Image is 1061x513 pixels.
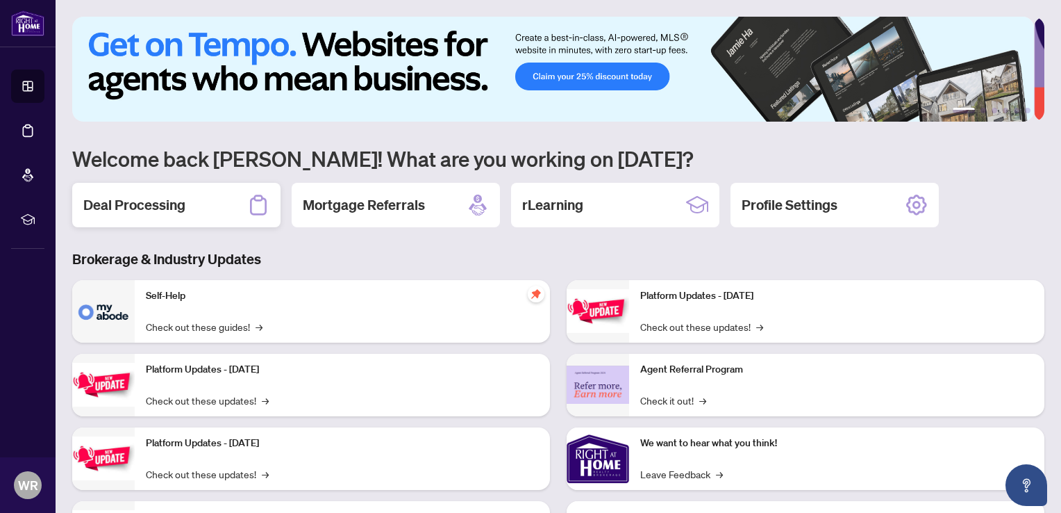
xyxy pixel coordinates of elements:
a: Check out these guides!→ [146,319,262,334]
span: → [262,466,269,482]
span: pushpin [528,286,544,302]
p: Platform Updates - [DATE] [146,362,539,377]
button: 1 [953,108,975,113]
p: Agent Referral Program [640,362,1033,377]
h1: Welcome back [PERSON_NAME]! What are you working on [DATE]? [72,145,1044,172]
p: Self-Help [146,288,539,304]
button: 2 [980,108,986,113]
a: Check it out!→ [640,393,706,408]
button: 4 [1003,108,1008,113]
p: Platform Updates - [DATE] [640,288,1033,304]
img: Slide 0 [72,17,1034,122]
button: 3 [992,108,997,113]
img: logo [11,10,44,36]
span: → [262,393,269,408]
img: Platform Updates - July 21, 2025 [72,437,135,480]
button: 6 [1025,108,1030,113]
img: Platform Updates - June 23, 2025 [567,289,629,333]
a: Check out these updates!→ [146,393,269,408]
img: Self-Help [72,280,135,343]
span: → [256,319,262,334]
a: Leave Feedback→ [640,466,723,482]
a: Check out these updates!→ [640,319,763,334]
span: → [756,319,763,334]
button: 5 [1014,108,1019,113]
h2: Profile Settings [742,195,837,215]
p: We want to hear what you think! [640,436,1033,451]
img: Platform Updates - September 16, 2025 [72,363,135,407]
span: → [716,466,723,482]
a: Check out these updates!→ [146,466,269,482]
button: Open asap [1005,464,1047,506]
span: → [699,393,706,408]
p: Platform Updates - [DATE] [146,436,539,451]
h2: Deal Processing [83,195,185,215]
h2: rLearning [522,195,583,215]
span: WR [18,475,38,495]
h3: Brokerage & Industry Updates [72,250,1044,269]
img: Agent Referral Program [567,366,629,404]
img: We want to hear what you think! [567,427,629,490]
h2: Mortgage Referrals [303,195,425,215]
